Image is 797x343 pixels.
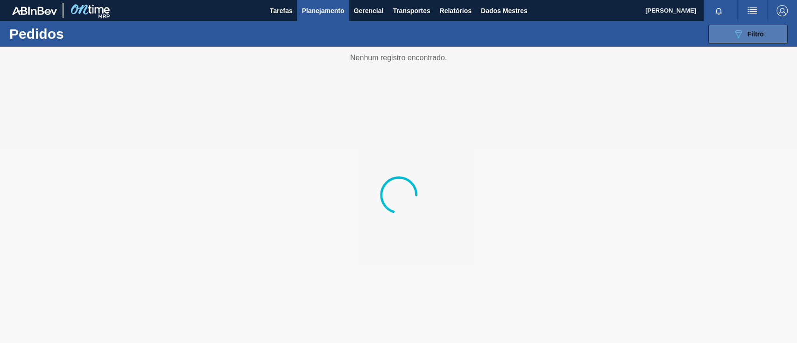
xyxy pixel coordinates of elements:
h1: Pedidos [9,28,146,39]
span: Filtro [748,30,764,38]
font: [PERSON_NAME] [645,7,696,14]
font: Dados Mestres [481,7,528,14]
img: Sair [776,5,788,16]
button: Filtro [708,25,788,43]
font: Transportes [393,7,430,14]
img: ações do usuário [747,5,758,16]
img: TNhmsLtSVTkK8tSr43FrP2fwEKptu5GPRR3wAAAABJRU5ErkJggg== [12,7,57,15]
font: Gerencial [353,7,383,14]
font: Planejamento [302,7,344,14]
button: Notificações [704,4,734,17]
font: Tarefas [270,7,293,14]
font: Relatórios [439,7,471,14]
